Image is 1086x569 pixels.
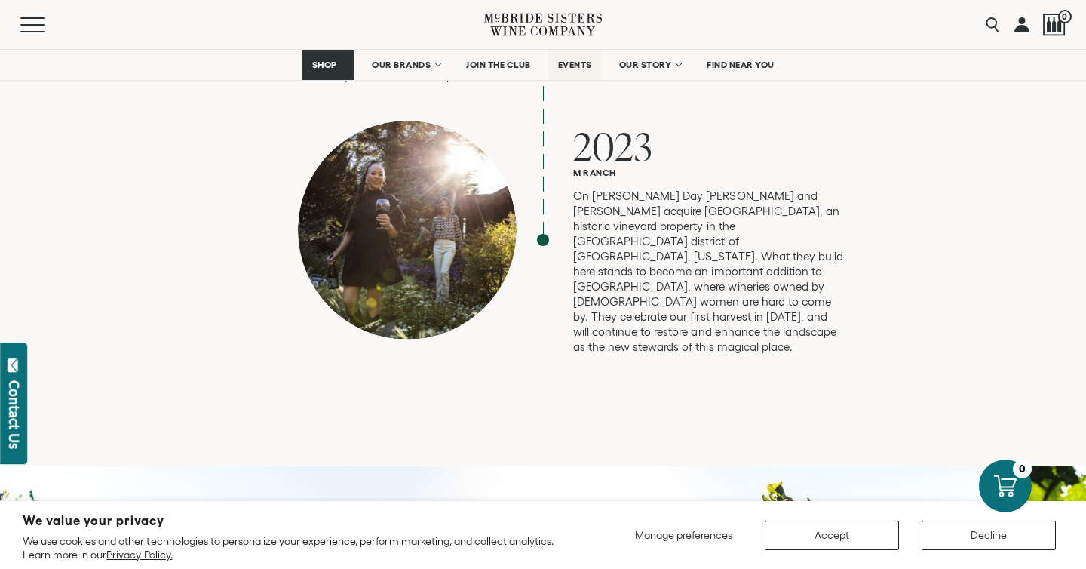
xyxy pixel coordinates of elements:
[573,189,845,355] p: On [PERSON_NAME] Day [PERSON_NAME] and [PERSON_NAME] acquire [GEOGRAPHIC_DATA], an historic viney...
[23,534,574,561] p: We use cookies and other technologies to personalize your experience, perform marketing, and coll...
[466,60,531,70] span: JOIN THE CLUB
[7,380,22,449] div: Contact Us
[23,515,574,527] h2: We value your privacy
[106,549,172,561] a: Privacy Policy.
[573,120,653,172] span: 2023
[548,50,602,80] a: EVENTS
[609,50,690,80] a: OUR STORY
[311,60,337,70] span: SHOP
[558,60,592,70] span: EVENTS
[1058,10,1072,23] span: 0
[302,50,354,80] a: SHOP
[619,60,672,70] span: OUR STORY
[20,17,75,32] button: Mobile Menu Trigger
[456,50,541,80] a: JOIN THE CLUB
[707,60,775,70] span: FIND NEAR YOU
[697,50,784,80] a: FIND NEAR YOU
[635,529,732,541] span: Manage preferences
[362,50,449,80] a: OUR BRANDS
[573,168,845,177] h6: M Ranch
[922,521,1056,550] button: Decline
[765,521,899,550] button: Accept
[372,60,431,70] span: OUR BRANDS
[1013,460,1032,478] div: 0
[626,521,742,550] button: Manage preferences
